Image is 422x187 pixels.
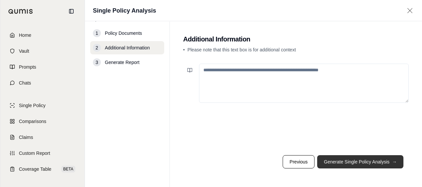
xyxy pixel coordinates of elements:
a: Prompts [4,60,81,74]
h1: Single Policy Analysis [93,6,156,15]
span: Generate Report [105,59,139,66]
a: Comparisons [4,114,81,129]
a: Custom Report [4,146,81,160]
button: Previous [283,155,315,168]
div: 3 [93,58,101,66]
h2: Additional Information [183,34,409,44]
span: Policy Documents [105,30,142,36]
span: Vault [19,48,29,54]
a: Claims [4,130,81,145]
span: Home [19,32,31,38]
span: → [392,158,397,165]
div: 1 [93,29,101,37]
span: Chats [19,80,31,86]
span: Additional Information [105,44,150,51]
a: Chats [4,76,81,90]
span: Prompts [19,64,36,70]
span: • [183,47,185,52]
span: BETA [61,166,75,172]
span: Custom Report [19,150,50,156]
button: Generate Single Policy Analysis→ [317,155,403,168]
span: Please note that this text box is for additional context [187,47,296,52]
a: Vault [4,44,81,58]
a: Coverage TableBETA [4,162,81,176]
span: Coverage Table [19,166,51,172]
button: Collapse sidebar [66,6,77,17]
span: Single Policy [19,102,45,109]
span: Claims [19,134,33,141]
a: Single Policy [4,98,81,113]
img: Qumis Logo [8,9,33,14]
a: Home [4,28,81,42]
div: 2 [93,44,101,52]
span: Comparisons [19,118,46,125]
